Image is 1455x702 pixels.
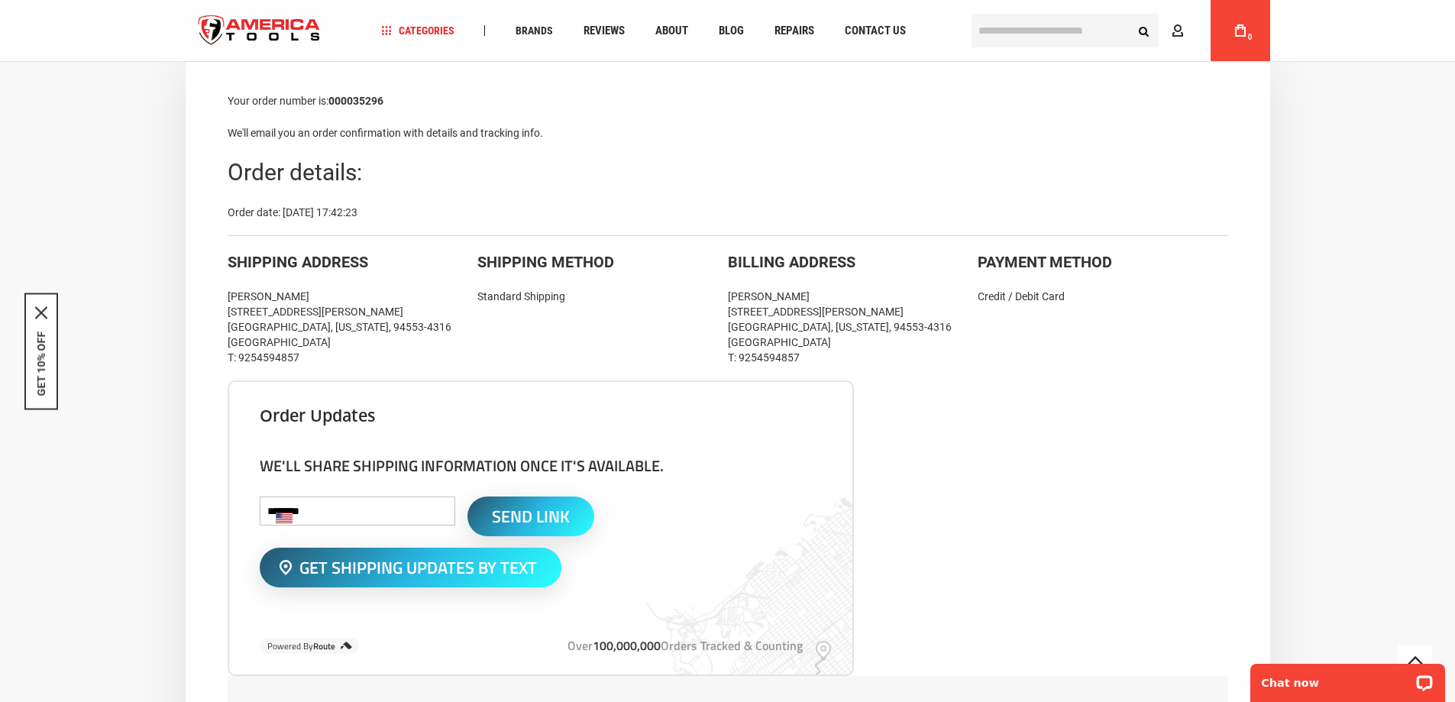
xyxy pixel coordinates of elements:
[845,25,906,37] span: Contact Us
[313,639,335,652] b: Route
[577,21,632,41] a: Reviews
[477,251,728,273] div: Shipping Method
[648,21,695,41] a: About
[260,456,822,475] h4: We'll share shipping information once it's available.
[35,331,47,396] button: GET 10% OFF
[477,289,728,304] div: Standard Shipping
[584,25,625,37] span: Reviews
[712,21,751,41] a: Blog
[509,21,560,41] a: Brands
[978,251,1228,273] div: Payment Method
[260,548,561,587] button: Get Shipping Updates By Text
[838,21,913,41] a: Contact Us
[774,25,814,37] span: Repairs
[593,636,661,655] span: 100,000,000
[978,289,1228,304] div: Credit / Debit Card
[228,251,478,273] div: Shipping Address
[299,559,537,576] span: Get Shipping Updates By Text
[1240,654,1455,702] iframe: LiveChat chat widget
[467,497,594,536] button: Send Link
[267,640,335,652] small: Powered By
[228,289,478,365] div: [PERSON_NAME] [STREET_ADDRESS][PERSON_NAME] [GEOGRAPHIC_DATA], [US_STATE], 94553-4316 [GEOGRAPHIC...
[228,92,1228,109] p: Your order number is:
[35,306,47,319] button: Close
[374,21,461,41] a: Categories
[186,2,334,60] img: America Tools
[728,251,978,273] div: Billing Address
[228,125,1228,141] p: We'll email you an order confirmation with details and tracking info.
[567,637,803,655] div: Over Orders Tracked & Counting
[381,25,454,36] span: Categories
[719,25,744,37] span: Blog
[1248,33,1253,41] span: 0
[728,289,978,365] div: [PERSON_NAME] [STREET_ADDRESS][PERSON_NAME] [GEOGRAPHIC_DATA], [US_STATE], 94553-4316 [GEOGRAPHIC...
[228,205,1228,220] div: Order date: [DATE] 17:42:23
[492,508,570,525] span: Send Link
[768,21,821,41] a: Repairs
[1130,16,1159,45] button: Search
[516,25,553,36] span: Brands
[228,157,1228,189] div: Order details:
[328,95,383,107] a: 000035296
[186,2,334,60] a: store logo
[260,409,822,422] h3: Order updates
[35,306,47,319] svg: close icon
[655,25,688,37] span: About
